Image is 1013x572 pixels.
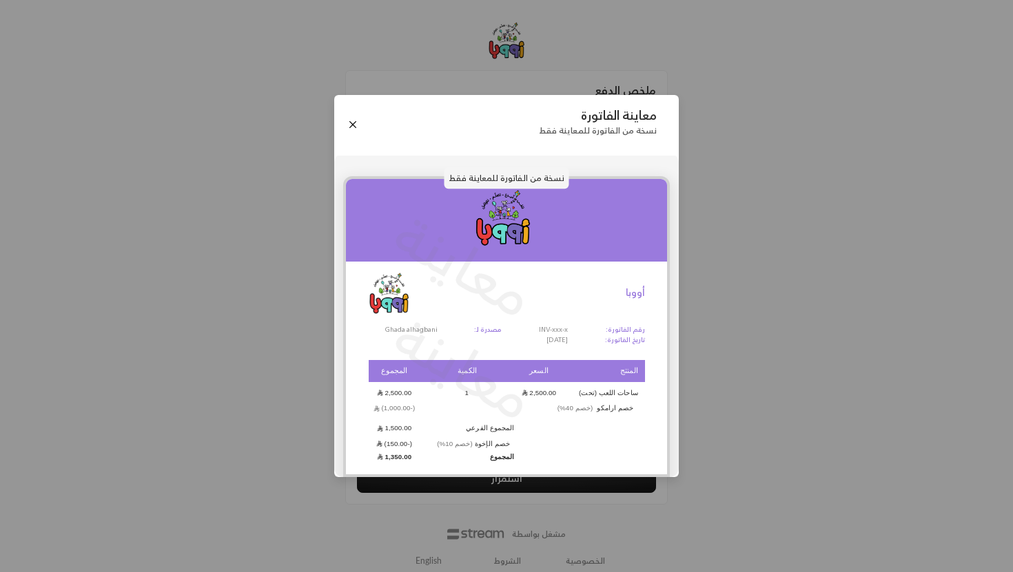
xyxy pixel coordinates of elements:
p: معاينة [380,295,549,441]
p: تاريخ الفاتورة: [605,335,645,346]
span: خصم ارامكو [551,404,638,412]
span: (خصم 40%) [557,404,593,412]
td: المجموع الفرعي [420,419,515,438]
p: معاينة [380,192,549,337]
td: (-150.00) [369,439,420,449]
td: المجموع [420,450,515,464]
p: نسخة من الفاتورة للمعاينة فقط [444,167,569,189]
td: 1,350.00 [369,450,420,464]
img: Logo [369,273,410,314]
span: (خصم 10%) [437,440,473,447]
button: Close [345,117,360,132]
td: 2,500.00 [369,383,420,402]
p: نسخة من الفاتورة للمعاينة فقط [539,125,657,136]
span: (-1,000.00) [374,404,415,412]
p: أووبا [626,286,645,300]
td: 2,500.00 [514,383,563,402]
img: hdr88888_ijtgb.png [346,179,667,262]
td: 1,500.00 [369,419,420,438]
p: INV-xxx-x [539,325,568,335]
p: معاينة الفاتورة [539,108,657,123]
p: Ghada alhagbani [369,325,438,335]
td: خصم الإخوة [420,439,515,449]
p: [DATE] [539,335,568,346]
p: رقم الفاتورة: [605,325,645,335]
table: Products [369,359,645,465]
td: ساحات اللعب (تحت) [564,383,645,402]
th: المنتج [564,360,645,383]
th: المجموع [369,360,420,383]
